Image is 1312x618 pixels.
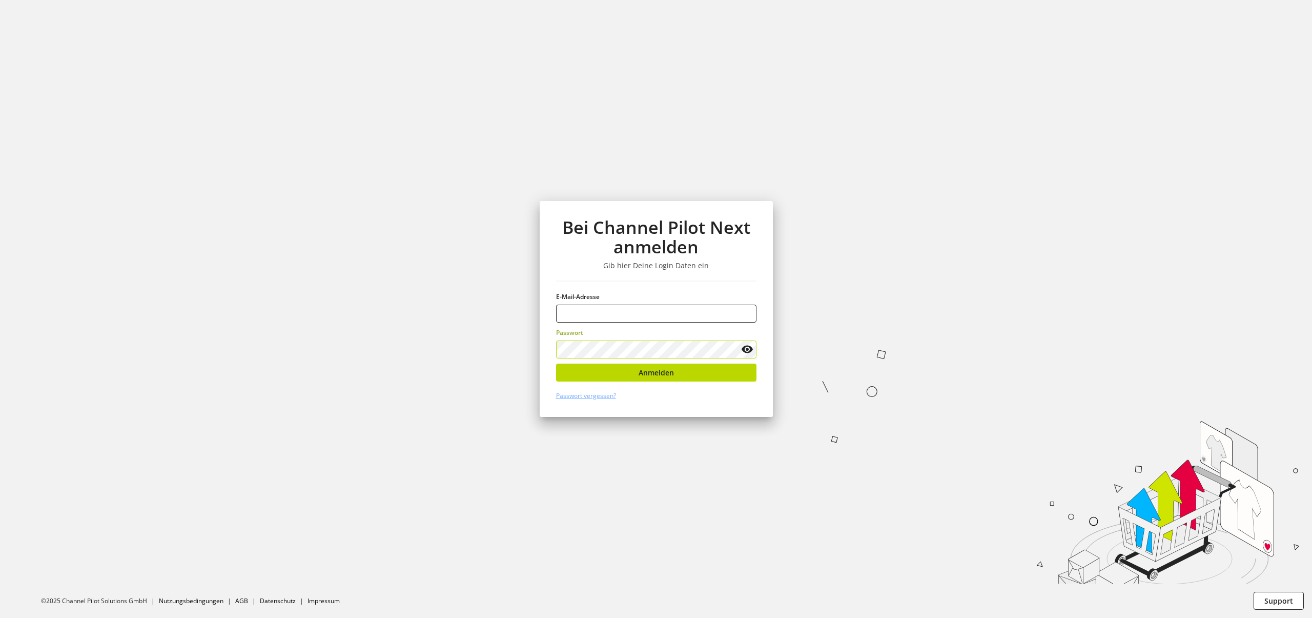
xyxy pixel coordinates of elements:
span: Anmelden [639,367,674,378]
h1: Bei Channel Pilot Next anmelden [556,217,756,257]
h3: Gib hier Deine Login Daten ein [556,261,756,270]
a: Impressum [307,596,340,605]
button: Support [1254,592,1304,610]
span: Passwort [556,328,583,337]
a: Nutzungsbedingungen [159,596,223,605]
a: Datenschutz [260,596,296,605]
a: Passwort vergessen? [556,391,616,400]
li: ©2025 Channel Pilot Solutions GmbH [41,596,159,606]
span: Support [1264,595,1293,606]
a: AGB [235,596,248,605]
span: E-Mail-Adresse [556,292,600,301]
button: Anmelden [556,364,756,382]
